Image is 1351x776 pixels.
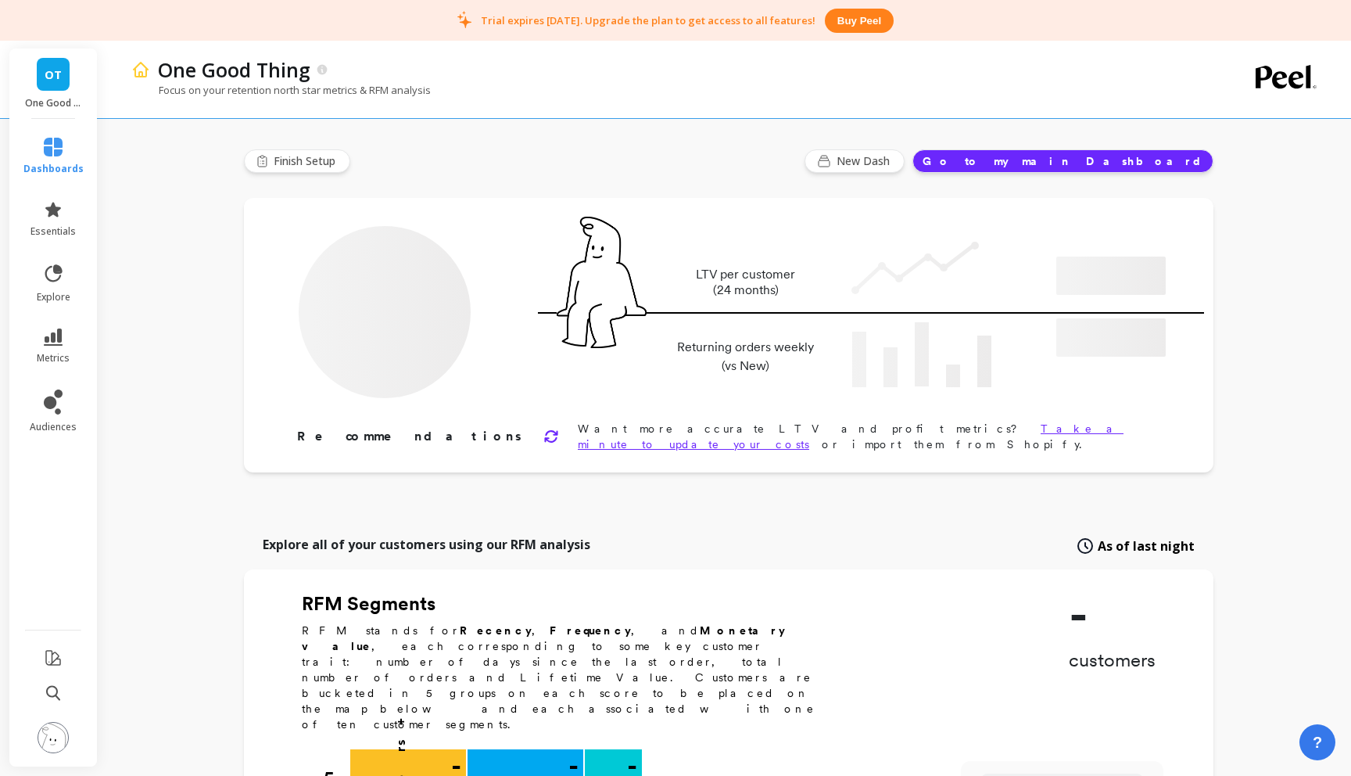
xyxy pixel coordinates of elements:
p: Explore all of your customers using our RFM analysis [263,535,590,554]
p: RFM stands for , , and , each corresponding to some key customer trait: number of days since the ... [302,623,833,732]
p: Trial expires [DATE]. Upgrade the plan to get access to all features! [481,13,815,27]
p: One Good Thing [25,97,82,110]
span: New Dash [837,153,894,169]
span: As of last night [1098,537,1195,555]
button: Finish Setup [244,149,350,173]
p: Returning orders weekly (vs New) [672,338,819,375]
span: Finish Setup [274,153,340,169]
img: header icon [131,60,150,79]
b: Frequency [550,624,631,637]
button: Go to my main Dashboard [912,149,1213,173]
p: Focus on your retention north star metrics & RFM analysis [131,83,431,97]
p: One Good Thing [158,56,310,83]
p: customers [1069,648,1156,673]
span: explore [37,291,70,304]
img: profile picture [38,722,69,753]
p: Want more accurate LTV and profit metrics? or import them from Shopify. [578,421,1163,452]
p: Recommendations [297,427,525,446]
button: ? [1299,724,1335,760]
p: - [1069,591,1156,638]
b: Recency [460,624,532,637]
span: audiences [30,421,77,433]
button: Buy peel [825,9,894,33]
span: dashboards [23,163,84,175]
span: OT [45,66,62,84]
img: pal seatted on line [557,217,647,348]
h2: RFM Segments [302,591,833,616]
button: New Dash [805,149,905,173]
span: ? [1313,731,1322,753]
span: essentials [30,225,76,238]
p: LTV per customer (24 months) [672,267,819,298]
span: metrics [37,352,70,365]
